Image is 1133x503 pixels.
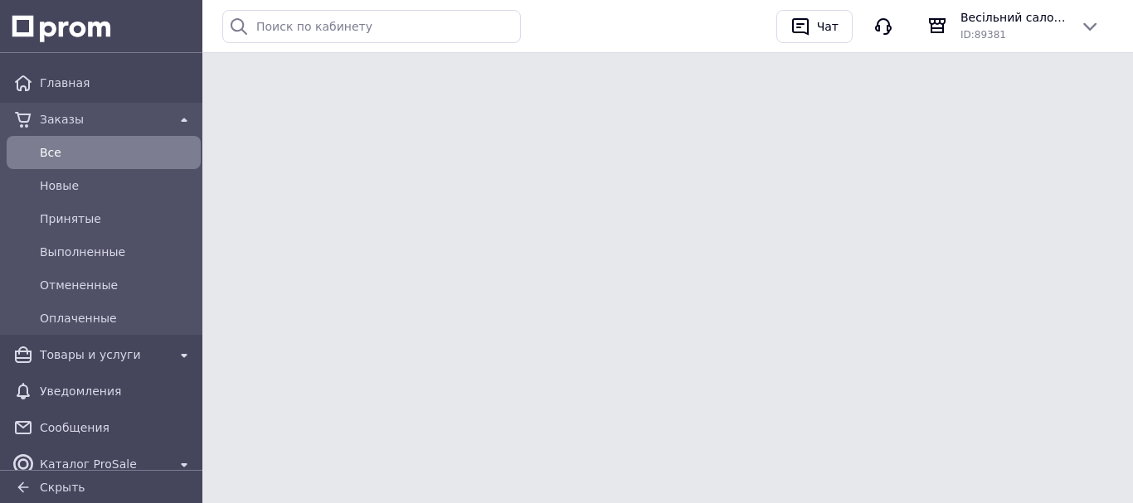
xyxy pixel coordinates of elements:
span: Выполненные [40,244,194,260]
span: Оплаченные [40,310,194,326]
span: Принятые [40,210,194,227]
span: Весільний салон «[PERSON_NAME]» [960,9,1067,26]
span: Заказы [40,111,168,128]
span: ID: 89381 [960,29,1006,41]
span: Скрыть [40,481,85,494]
button: Чат [776,10,853,43]
span: Сообщения [40,419,194,436]
span: Каталог ProSale [40,456,168,472]
span: Все [40,144,194,161]
span: Главная [40,75,194,91]
span: Отмененные [40,277,194,293]
span: Товары и услуги [40,346,168,363]
span: Уведомления [40,383,194,399]
input: Поиск по кабинету [222,10,521,43]
div: Чат [814,14,842,39]
span: Новые [40,177,194,194]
